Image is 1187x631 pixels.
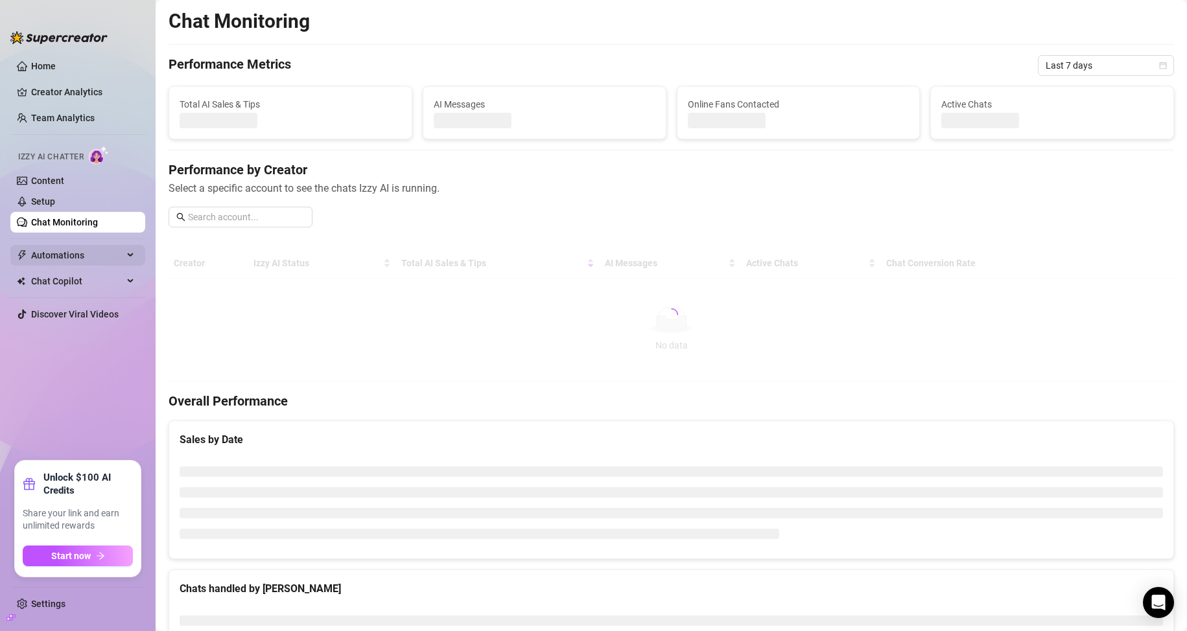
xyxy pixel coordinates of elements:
[663,306,679,323] span: loading
[23,477,36,490] span: gift
[176,212,185,222] span: search
[96,551,105,560] span: arrow-right
[89,146,109,165] img: AI Chatter
[43,471,133,497] strong: Unlock $100 AI Credits
[169,392,1174,410] h4: Overall Performance
[1143,587,1174,618] div: Open Intercom Messenger
[18,151,84,163] span: Izzy AI Chatter
[169,161,1174,179] h4: Performance by Creator
[180,580,1163,597] div: Chats handled by [PERSON_NAME]
[51,551,91,561] span: Start now
[6,613,16,622] span: build
[17,277,25,286] img: Chat Copilot
[180,97,401,111] span: Total AI Sales & Tips
[1046,56,1166,75] span: Last 7 days
[31,271,123,292] span: Chat Copilot
[688,97,910,111] span: Online Fans Contacted
[31,113,95,123] a: Team Analytics
[23,545,133,566] button: Start nowarrow-right
[31,309,119,319] a: Discover Viral Videos
[169,180,1174,196] span: Select a specific account to see the chats Izzy AI is running.
[1159,62,1167,69] span: calendar
[169,55,291,76] h4: Performance Metrics
[31,82,135,102] a: Creator Analytics
[17,250,27,260] span: thunderbolt
[169,9,310,34] h2: Chat Monitoring
[10,31,108,44] img: logo-BBDzfeDw.svg
[941,97,1163,111] span: Active Chats
[434,97,655,111] span: AI Messages
[180,431,1163,448] div: Sales by Date
[188,210,305,224] input: Search account...
[31,196,55,207] a: Setup
[31,599,65,609] a: Settings
[23,507,133,533] span: Share your link and earn unlimited rewards
[31,176,64,186] a: Content
[31,61,56,71] a: Home
[31,217,98,227] a: Chat Monitoring
[31,245,123,266] span: Automations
